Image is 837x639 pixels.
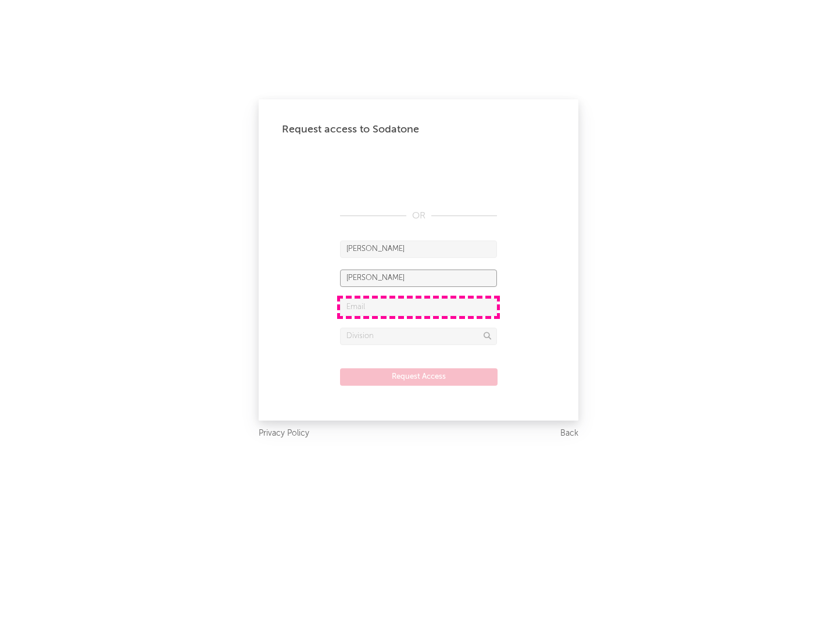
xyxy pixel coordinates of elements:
[340,328,497,345] input: Division
[282,123,555,137] div: Request access to Sodatone
[340,240,497,258] input: First Name
[259,426,309,441] a: Privacy Policy
[340,209,497,223] div: OR
[340,270,497,287] input: Last Name
[340,299,497,316] input: Email
[560,426,578,441] a: Back
[340,368,498,386] button: Request Access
